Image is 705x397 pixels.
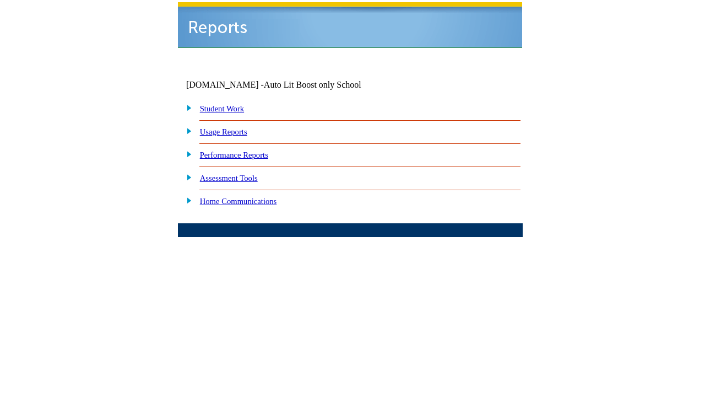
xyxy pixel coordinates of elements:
img: plus.gif [181,103,192,112]
img: plus.gif [181,126,192,136]
a: Assessment Tools [200,174,258,183]
nobr: Auto Lit Boost only School [264,80,361,89]
img: plus.gif [181,172,192,182]
img: plus.gif [181,195,192,205]
a: Performance Reports [200,151,268,159]
a: Home Communications [200,197,277,206]
a: Usage Reports [200,127,247,136]
img: plus.gif [181,149,192,159]
a: Student Work [200,104,244,113]
td: [DOMAIN_NAME] - [186,80,389,90]
img: header [178,2,522,48]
